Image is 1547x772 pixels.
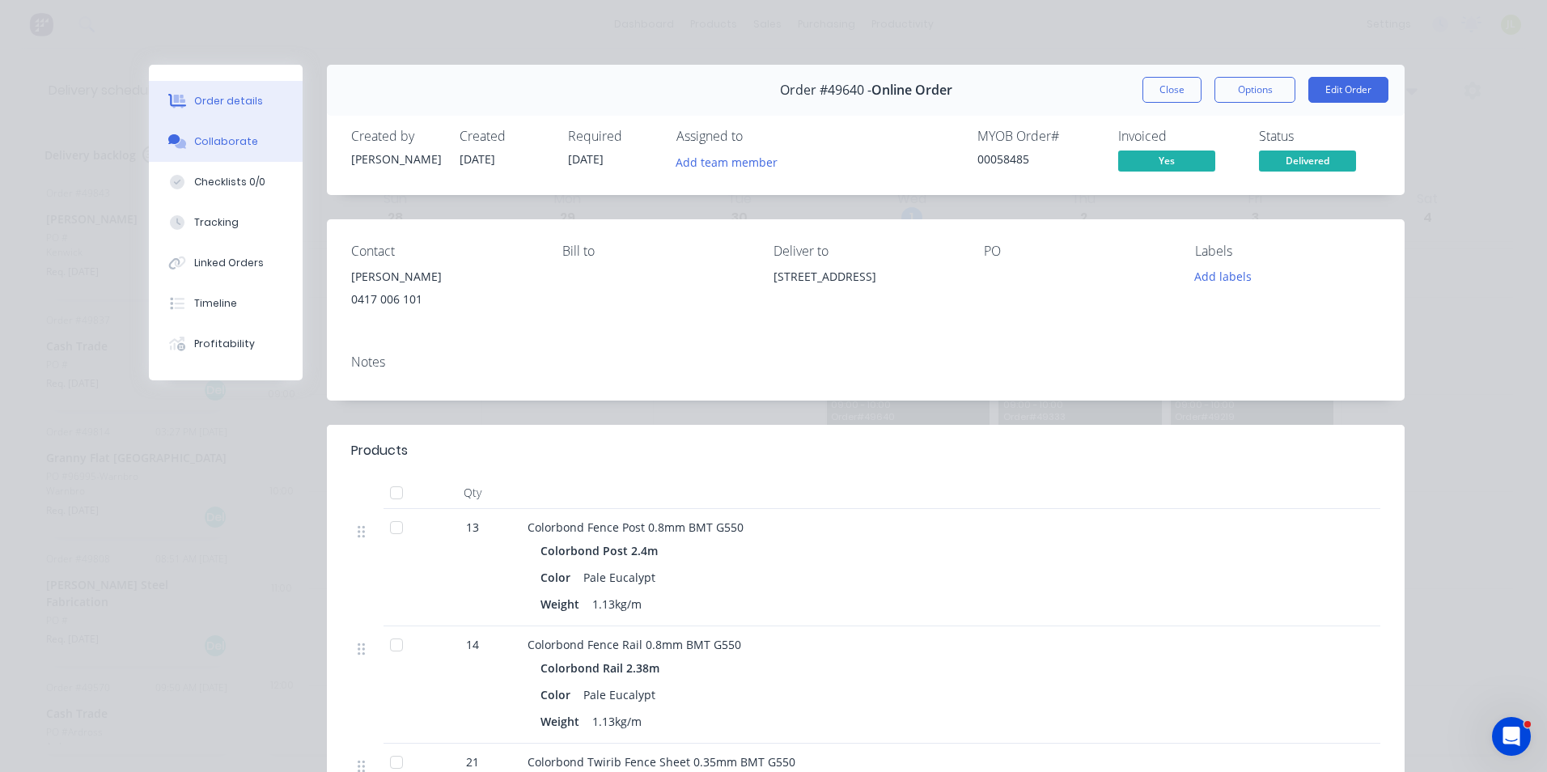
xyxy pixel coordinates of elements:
div: Checklists 0/0 [194,175,265,189]
div: MYOB Order # [977,129,1099,144]
div: Tracking [194,215,239,230]
div: 1.13kg/m [586,592,648,616]
div: Notes [351,354,1380,370]
div: Qty [424,477,521,509]
div: Order details [194,94,263,108]
div: Weight [540,710,586,733]
button: Close [1142,77,1202,103]
span: Order #49640 - [780,83,871,98]
span: [DATE] [568,151,604,167]
div: Linked Orders [194,256,264,270]
button: Add labels [1186,265,1261,287]
button: Delivered [1259,151,1356,175]
button: Tracking [149,202,303,243]
button: Linked Orders [149,243,303,283]
div: Created by [351,129,440,144]
div: Color [540,566,577,589]
span: Delivered [1259,151,1356,171]
div: Deliver to [773,244,959,259]
div: Status [1259,129,1380,144]
span: 21 [466,753,479,770]
div: 00058485 [977,151,1099,168]
button: Checklists 0/0 [149,162,303,202]
div: Required [568,129,657,144]
div: 1.13kg/m [586,710,648,733]
button: Options [1214,77,1295,103]
button: Profitability [149,324,303,364]
div: Colorbond Rail 2.38m [540,656,666,680]
div: Timeline [194,296,237,311]
button: Edit Order [1308,77,1388,103]
div: Profitability [194,337,255,351]
div: Labels [1195,244,1380,259]
span: Colorbond Fence Post 0.8mm BMT G550 [528,520,744,535]
div: Colorbond Post 2.4m [540,539,664,562]
div: Contact [351,244,536,259]
span: Colorbond Twirib Fence Sheet 0.35mm BMT G550 [528,754,795,770]
div: PO [984,244,1169,259]
span: 14 [466,636,479,653]
button: Collaborate [149,121,303,162]
div: [PERSON_NAME] [351,151,440,168]
div: Products [351,441,408,460]
div: Assigned to [676,129,838,144]
div: Weight [540,592,586,616]
span: 13 [466,519,479,536]
div: [STREET_ADDRESS] [773,265,959,317]
div: Collaborate [194,134,258,149]
span: [DATE] [460,151,495,167]
div: [PERSON_NAME]0417 006 101 [351,265,536,317]
div: Pale Eucalypt [577,683,662,706]
div: Pale Eucalypt [577,566,662,589]
div: [STREET_ADDRESS] [773,265,959,288]
button: Add team member [668,151,786,172]
button: Add team member [676,151,786,172]
div: Created [460,129,549,144]
span: Yes [1118,151,1215,171]
div: Bill to [562,244,748,259]
div: [PERSON_NAME] [351,265,536,288]
button: Timeline [149,283,303,324]
div: 0417 006 101 [351,288,536,311]
span: Colorbond Fence Rail 0.8mm BMT G550 [528,637,741,652]
button: Order details [149,81,303,121]
div: Invoiced [1118,129,1240,144]
span: Online Order [871,83,952,98]
div: Color [540,683,577,706]
iframe: Intercom live chat [1492,717,1531,756]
